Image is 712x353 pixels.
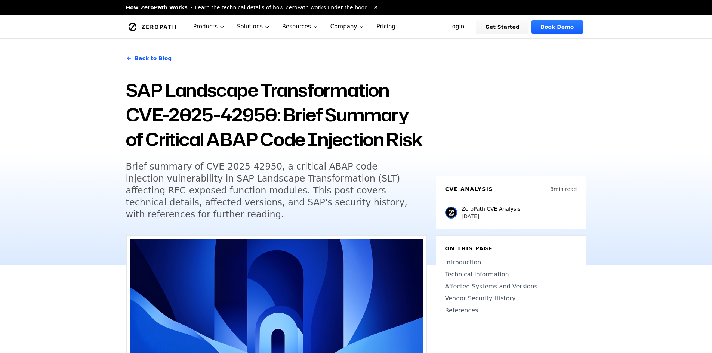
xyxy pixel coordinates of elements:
a: How ZeroPath WorksLearn the technical details of how ZeroPath works under the hood. [126,4,379,11]
a: Login [440,20,474,34]
h6: On this page [445,245,577,252]
button: Products [187,15,231,38]
h6: CVE Analysis [445,185,493,193]
a: Pricing [370,15,401,38]
a: Book Demo [531,20,583,34]
a: Technical Information [445,270,577,279]
a: References [445,306,577,315]
button: Company [324,15,371,38]
h5: Brief summary of CVE-2025-42950, a critical ABAP code injection vulnerability in SAP Landscape Tr... [126,161,413,220]
span: How ZeroPath Works [126,4,188,11]
a: Affected Systems and Versions [445,282,577,291]
a: Back to Blog [126,48,172,69]
h1: SAP Landscape Transformation CVE-2025-42950: Brief Summary of Critical ABAP Code Injection Risk [126,78,427,152]
p: ZeroPath CVE Analysis [462,205,521,213]
a: Vendor Security History [445,294,577,303]
p: 8 min read [550,185,577,193]
nav: Global [117,15,595,38]
a: Introduction [445,258,577,267]
button: Resources [276,15,324,38]
a: Get Started [476,20,528,34]
img: ZeroPath CVE Analysis [445,207,457,219]
button: Solutions [231,15,276,38]
p: [DATE] [462,213,521,220]
span: Learn the technical details of how ZeroPath works under the hood. [195,4,370,11]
